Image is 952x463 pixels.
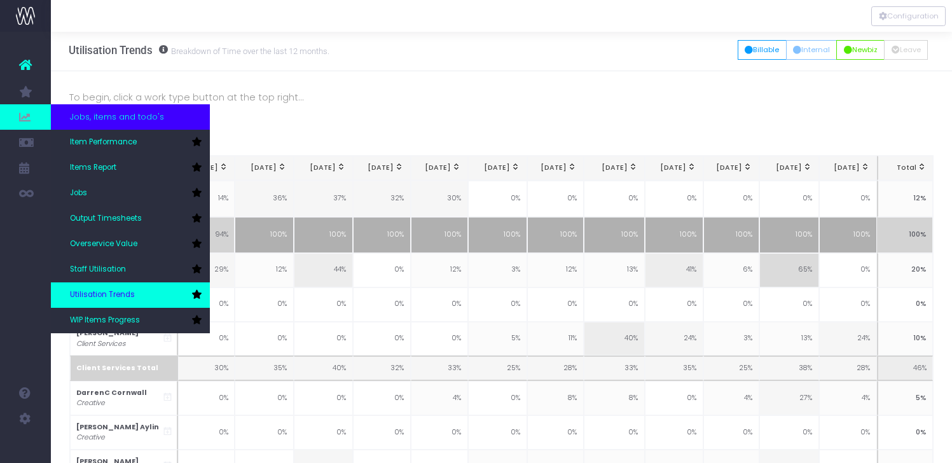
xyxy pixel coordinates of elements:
td: 0% [703,415,759,450]
span: Item Performance [70,137,137,148]
td: 0% [235,415,294,450]
td: 0% [294,415,353,450]
td: 41% [645,253,703,287]
td: 5% [877,381,933,415]
td: 100% [877,217,933,253]
td: 0% [235,381,294,415]
td: 100% [353,217,411,253]
td: 0% [819,181,877,217]
a: Item Performance [51,130,210,155]
td: 3% [468,253,527,287]
td: 0% [294,322,353,356]
td: 100% [527,217,584,253]
td: 25% [703,356,759,381]
td: 0% [235,287,294,322]
td: 28% [527,356,584,381]
td: 100% [645,217,703,253]
td: 0% [411,415,468,450]
small: Breakdown of Time over the last 12 months. [168,44,329,57]
td: 12% [527,253,584,287]
span: Output Timesheets [70,213,142,225]
strong: DarrenC Cornwall [76,388,147,397]
td: 0% [645,381,703,415]
div: [DATE] [359,163,404,173]
div: [DATE] [710,163,752,173]
td: 27% [759,381,819,415]
td: 40% [294,356,353,381]
div: [DATE] [475,163,520,173]
i: Creative [76,398,105,408]
div: [DATE] [652,163,696,173]
button: Billable [738,40,787,60]
td: 40% [584,322,645,356]
td: 13% [584,253,645,287]
th: May 25: activate to sort column ascending [584,156,645,181]
td: 46% [877,356,933,381]
td: 4% [819,381,877,415]
button: Internal [786,40,838,60]
td: 0% [353,253,411,287]
td: 10% [877,322,933,356]
a: Output Timesheets [51,206,210,231]
td: 0% [759,287,819,322]
th: Feb 25: activate to sort column ascending [411,156,468,181]
td: 4% [703,381,759,415]
td: 0% [584,415,645,450]
a: Utilisation Trends [51,282,210,308]
div: [DATE] [766,163,812,173]
td: 6% [703,253,759,287]
td: 24% [819,322,877,356]
td: 0% [353,415,411,450]
td: 0% [819,253,877,287]
div: Total [885,163,927,173]
span: WIP Items Progress [70,315,140,326]
span: Staff Utilisation [70,264,126,275]
td: 0% [527,287,584,322]
td: 0% [527,181,584,217]
a: Staff Utilisation [51,257,210,282]
td: 0% [411,322,468,356]
td: 0% [468,381,527,415]
th: Aug 25: activate to sort column ascending [759,156,819,181]
th: Apr 25: activate to sort column ascending [527,156,584,181]
td: 28% [819,356,877,381]
td: 0% [819,287,877,322]
td: 0% [645,287,703,322]
td: 0% [178,415,235,450]
span: Overservice Value [70,238,137,250]
a: WIP Items Progress [51,308,210,333]
td: 0% [353,322,411,356]
td: 0% [235,322,294,356]
h3: Heatmap [69,130,934,142]
td: 37% [294,181,353,217]
td: 33% [584,356,645,381]
th: Jul 25: activate to sort column ascending [703,156,759,181]
td: 0% [468,181,527,217]
th: Client Services Total [70,356,179,381]
td: 0% [294,287,353,322]
td: 20% [877,253,933,287]
p: To begin, click a work type button at the top right... [69,90,934,105]
td: 35% [645,356,703,381]
td: 30% [178,356,235,381]
td: 24% [645,322,703,356]
td: 0% [645,415,703,450]
th: Total: activate to sort column ascending [877,156,933,181]
button: Newbiz [836,40,885,60]
td: 100% [819,217,877,253]
td: 0% [527,415,584,450]
td: 5% [468,322,527,356]
button: Configuration [871,6,946,26]
a: Items Report [51,155,210,181]
td: 32% [353,181,411,217]
button: Leave [884,40,928,60]
td: 11% [527,322,584,356]
th: Jan 25: activate to sort column ascending [353,156,411,181]
td: 100% [411,217,468,253]
td: 12% [235,253,294,287]
div: [DATE] [418,163,462,173]
td: 36% [235,181,294,217]
td: 38% [759,356,819,381]
td: 30% [411,181,468,217]
div: [DATE] [534,163,577,173]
